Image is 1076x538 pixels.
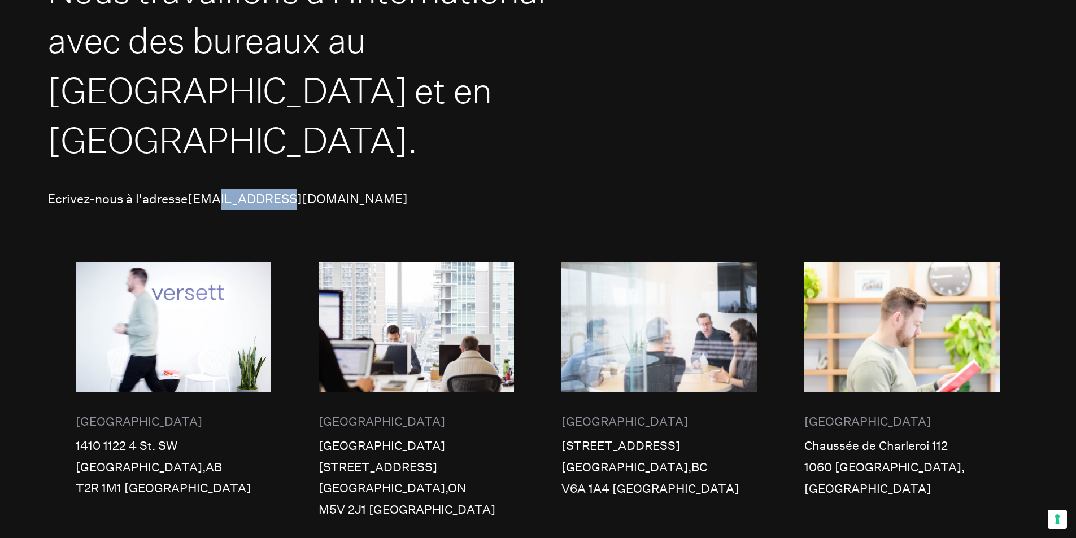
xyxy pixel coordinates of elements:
[319,478,514,499] div: [GEOGRAPHIC_DATA] , ON
[76,435,271,457] div: 1410 1122 4 St. SW
[804,457,1000,478] div: 1060 [GEOGRAPHIC_DATA] ,
[804,435,1000,457] div: Chaussée de Charleroi 112
[319,262,514,392] img: Toronto office
[188,191,408,207] a: [EMAIL_ADDRESS][DOMAIN_NAME]
[804,262,1000,522] a: Brussels office[GEOGRAPHIC_DATA]Chaussée de Charleroi 1121060 [GEOGRAPHIC_DATA], [GEOGRAPHIC_DATA]
[319,411,514,432] div: [GEOGRAPHIC_DATA]
[561,457,757,478] div: [GEOGRAPHIC_DATA] , BC
[561,262,757,392] img: Vancouver office
[1048,510,1067,529] button: Your consent preferences for tracking technologies
[76,262,271,392] img: Calgary office
[804,262,1000,392] img: Brussels office
[76,262,271,522] a: Calgary office[GEOGRAPHIC_DATA]1410 1122 4 St. SW[GEOGRAPHIC_DATA],ABT2R 1M1 [GEOGRAPHIC_DATA]
[561,411,757,432] div: [GEOGRAPHIC_DATA]
[804,478,1000,500] div: [GEOGRAPHIC_DATA]
[319,262,514,522] a: Toronto office[GEOGRAPHIC_DATA][GEOGRAPHIC_DATA][STREET_ADDRESS][GEOGRAPHIC_DATA],ONM5V 2J1 [GEOG...
[76,457,271,478] div: [GEOGRAPHIC_DATA] , AB
[804,411,1000,432] div: [GEOGRAPHIC_DATA]
[319,435,514,478] div: [GEOGRAPHIC_DATA][STREET_ADDRESS]
[319,499,514,520] div: M5V 2J1 [GEOGRAPHIC_DATA]
[561,262,757,522] a: Vancouver office[GEOGRAPHIC_DATA][STREET_ADDRESS][GEOGRAPHIC_DATA],BCV6A 1A4 [GEOGRAPHIC_DATA]
[76,411,271,432] div: [GEOGRAPHIC_DATA]
[47,189,1029,210] p: Ecrivez-nous à l'adresse
[561,435,757,457] div: [STREET_ADDRESS]
[76,478,271,499] div: T2R 1M1 [GEOGRAPHIC_DATA]
[561,478,757,500] div: V6A 1A4 [GEOGRAPHIC_DATA]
